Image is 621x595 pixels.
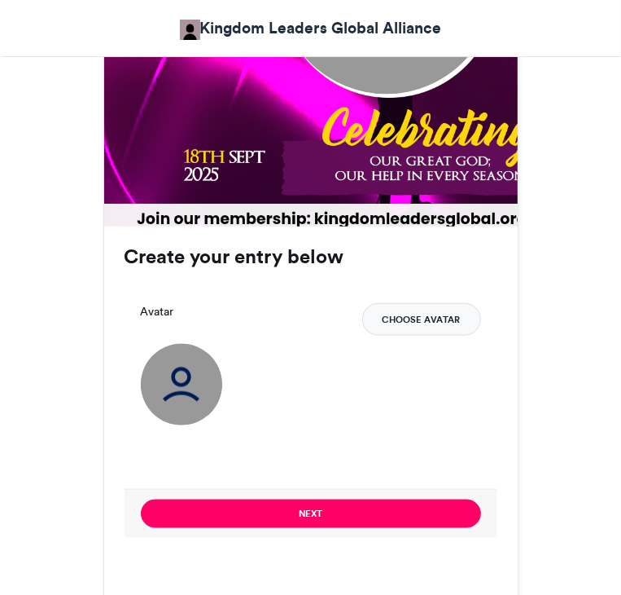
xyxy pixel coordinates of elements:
[180,16,442,40] a: Kingdom Leaders Global Alliance
[125,247,497,267] h3: Create your entry below
[141,303,174,320] label: Avatar
[180,20,200,40] img: Kingdom Leaders Global Alliance
[141,500,481,528] button: Next
[362,303,481,336] button: Choose Avatar
[141,344,222,425] img: user_circle.png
